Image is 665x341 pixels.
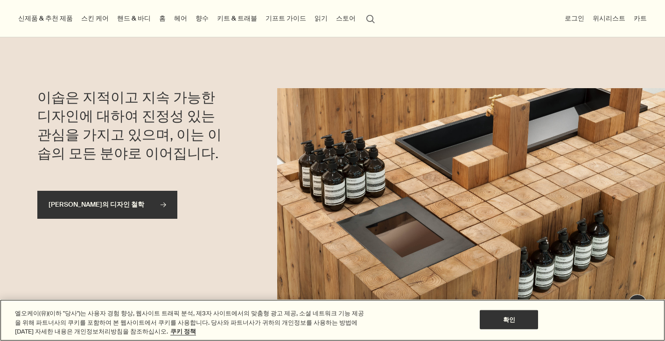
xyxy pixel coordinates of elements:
button: 신제품 & 추천 제품 [16,12,75,25]
button: 1:1 채팅 상담 [628,294,647,313]
a: 기프트 가이드 [264,12,308,25]
a: 위시리스트 [591,12,627,25]
img: Aesop products on a square basin [277,88,665,306]
a: 핸드 & 바디 [115,12,153,25]
button: 검색창 열기 [362,9,379,27]
a: 스킨 케어 [79,12,111,25]
a: 향수 [194,12,210,25]
div: 엘오케이(유)(이하 "당사")는 사용자 경험 향상, 웹사이트 트래픽 분석, 제3자 사이트에서의 맞춤형 광고 제공, 소셜 네트워크 기능 제공을 위해 파트너사의 쿠키를 포함하여 ... [15,309,366,336]
a: [PERSON_NAME]의 디자인 철학 [37,191,177,219]
a: 헤어 [172,12,189,25]
a: 개인 정보 보호에 대한 자세한 정보, 새 탭에서 열기 [170,327,196,335]
button: 확인 [480,310,538,329]
a: 키트 & 트래블 [215,12,259,25]
button: 카트 [632,12,649,25]
a: 홈 [157,12,168,25]
button: 로그인 [563,12,586,25]
a: 읽기 [313,12,329,25]
h2: 이솝은 지적이고 지속 가능한 디자인에 대하여 진정성 있는 관심을 가지고 있으며, 이는 이솝의 모든 분야로 이어집니다. [37,88,222,163]
button: 스토어 [334,12,357,25]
